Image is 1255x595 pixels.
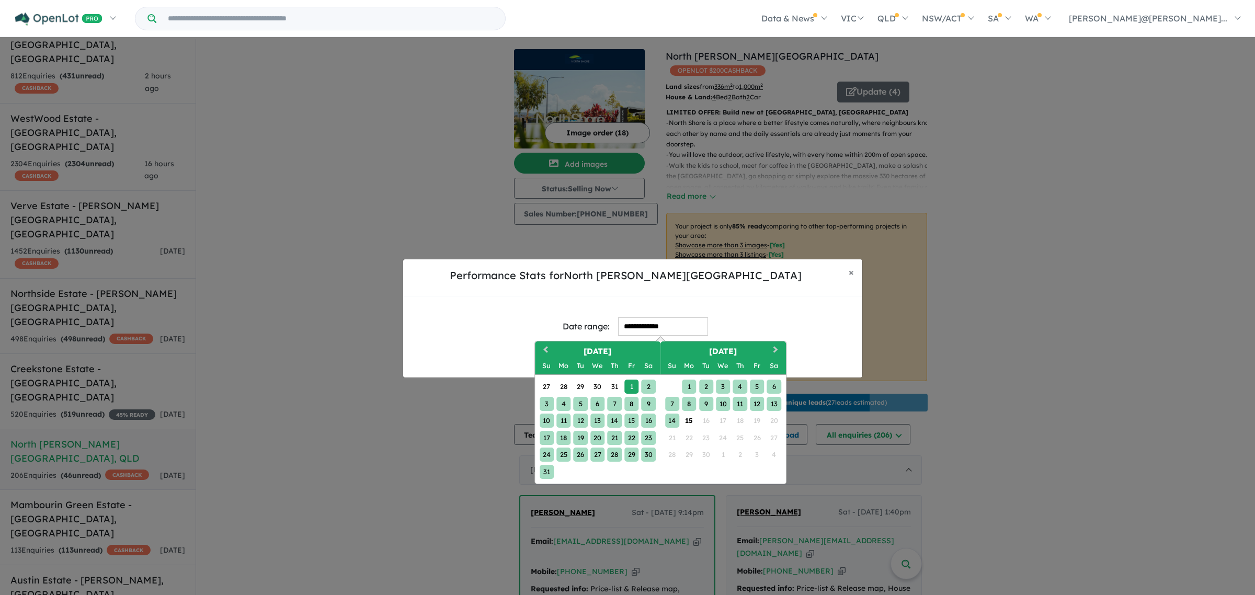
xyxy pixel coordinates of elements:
input: Try estate name, suburb, builder or developer [158,7,503,30]
div: Choose Monday, September 1st, 2025 [682,380,696,394]
div: Thursday [608,359,622,373]
div: Month August, 2025 [538,379,657,480]
div: Wednesday [716,359,730,373]
div: Choose Wednesday, August 20th, 2025 [590,431,604,445]
div: Choose Wednesday, September 10th, 2025 [716,397,730,411]
div: Choose Friday, August 15th, 2025 [624,414,638,428]
div: Friday [624,359,638,373]
div: Choose Wednesday, July 30th, 2025 [590,380,604,394]
div: Not available Wednesday, September 17th, 2025 [716,414,730,428]
div: Choose Sunday, August 10th, 2025 [540,414,554,428]
div: Choose Wednesday, August 13th, 2025 [590,414,604,428]
div: Month September, 2025 [664,379,782,463]
div: Choose Saturday, August 2nd, 2025 [642,380,656,394]
div: Choose Sunday, August 24th, 2025 [540,448,554,462]
div: Choose Friday, September 12th, 2025 [750,397,764,411]
div: Not available Tuesday, September 23rd, 2025 [699,431,713,445]
div: Choose Wednesday, August 6th, 2025 [590,397,604,411]
div: Choose Sunday, September 14th, 2025 [665,414,679,428]
div: Not available Friday, September 19th, 2025 [750,414,764,428]
div: Choose Saturday, August 23rd, 2025 [642,431,656,445]
div: Thursday [733,359,747,373]
button: Next Month [768,342,785,359]
div: Choose Friday, August 1st, 2025 [624,380,638,394]
img: Openlot PRO Logo White [15,13,102,26]
div: Choose Tuesday, August 26th, 2025 [574,448,588,462]
div: Choose Monday, August 4th, 2025 [556,397,571,411]
div: Choose Monday, September 15th, 2025 [682,414,696,428]
div: Choose Tuesday, August 19th, 2025 [574,431,588,445]
div: Not available Sunday, September 28th, 2025 [665,448,679,462]
div: Choose Thursday, July 31st, 2025 [608,380,622,394]
span: × [849,266,854,278]
div: Not available Sunday, September 21st, 2025 [665,431,679,445]
div: Not available Friday, October 3rd, 2025 [750,448,764,462]
div: Not available Saturday, October 4th, 2025 [767,448,781,462]
div: Date range: [563,319,610,334]
div: Monday [556,359,571,373]
div: Choose Friday, August 8th, 2025 [624,397,638,411]
div: Choose Sunday, September 7th, 2025 [665,397,679,411]
h5: Performance Stats for North [PERSON_NAME][GEOGRAPHIC_DATA] [412,268,840,283]
div: Choose Thursday, September 4th, 2025 [733,380,747,394]
div: Not available Monday, September 29th, 2025 [682,448,696,462]
div: Not available Tuesday, September 30th, 2025 [699,448,713,462]
h2: [DATE] [535,346,660,358]
div: Choose Friday, September 5th, 2025 [750,380,764,394]
div: Choose Tuesday, July 29th, 2025 [574,380,588,394]
div: Not available Wednesday, September 24th, 2025 [716,431,730,445]
div: Choose Friday, August 29th, 2025 [624,448,638,462]
div: Choose Thursday, September 11th, 2025 [733,397,747,411]
div: Not available Friday, September 26th, 2025 [750,431,764,445]
div: Choose Wednesday, September 3rd, 2025 [716,380,730,394]
div: Sunday [665,359,679,373]
div: Not available Monday, September 22nd, 2025 [682,431,696,445]
div: Choose Thursday, August 7th, 2025 [608,397,622,411]
div: Choose Saturday, September 13th, 2025 [767,397,781,411]
h2: [DATE] [660,346,786,358]
div: Tuesday [574,359,588,373]
div: Choose Tuesday, September 9th, 2025 [699,397,713,411]
span: [PERSON_NAME]@[PERSON_NAME]... [1069,13,1227,24]
div: Friday [750,359,764,373]
div: Sunday [540,359,554,373]
div: Choose Date [534,341,786,484]
div: Not available Thursday, October 2nd, 2025 [733,448,747,462]
div: Monday [682,359,696,373]
div: Choose Wednesday, August 27th, 2025 [590,448,604,462]
div: Choose Saturday, August 16th, 2025 [642,414,656,428]
div: Choose Thursday, August 28th, 2025 [608,448,622,462]
div: Wednesday [590,359,604,373]
div: Choose Saturday, August 9th, 2025 [642,397,656,411]
button: Previous Month [536,342,553,359]
div: Not available Tuesday, September 16th, 2025 [699,414,713,428]
div: Choose Friday, August 22nd, 2025 [624,431,638,445]
div: Choose Monday, August 11th, 2025 [556,414,571,428]
div: Choose Thursday, August 14th, 2025 [608,414,622,428]
div: Choose Monday, August 18th, 2025 [556,431,571,445]
div: Not available Thursday, September 18th, 2025 [733,414,747,428]
div: Choose Thursday, August 21st, 2025 [608,431,622,445]
div: Choose Sunday, July 27th, 2025 [540,380,554,394]
div: Choose Tuesday, September 2nd, 2025 [699,380,713,394]
div: Choose Monday, August 25th, 2025 [556,448,571,462]
div: Not available Saturday, September 20th, 2025 [767,414,781,428]
div: Choose Monday, September 8th, 2025 [682,397,696,411]
div: Not available Thursday, September 25th, 2025 [733,431,747,445]
div: Choose Saturday, August 30th, 2025 [642,448,656,462]
div: Choose Monday, July 28th, 2025 [556,380,571,394]
div: Not available Saturday, September 27th, 2025 [767,431,781,445]
div: Saturday [642,359,656,373]
div: Saturday [767,359,781,373]
div: Choose Tuesday, August 5th, 2025 [574,397,588,411]
div: Choose Sunday, August 3rd, 2025 [540,397,554,411]
div: Choose Sunday, August 17th, 2025 [540,431,554,445]
div: Choose Sunday, August 31st, 2025 [540,465,554,479]
div: Choose Tuesday, August 12th, 2025 [574,414,588,428]
div: Tuesday [699,359,713,373]
div: Choose Saturday, September 6th, 2025 [767,380,781,394]
div: Not available Wednesday, October 1st, 2025 [716,448,730,462]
